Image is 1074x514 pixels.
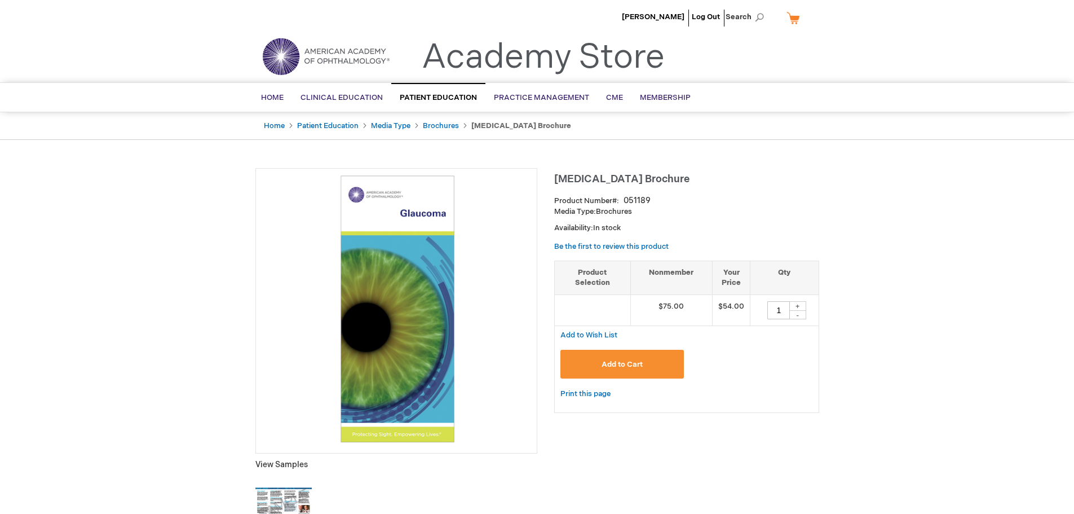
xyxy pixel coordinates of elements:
[554,207,596,216] strong: Media Type:
[297,121,359,130] a: Patient Education
[554,223,819,234] p: Availability:
[554,242,669,251] a: Be the first to review this product
[300,93,383,102] span: Clinical Education
[554,207,819,217] p: Brochures
[726,6,768,28] span: Search
[560,387,611,401] a: Print this page
[422,37,665,78] a: Academy Store
[560,330,617,340] a: Add to Wish List
[554,173,690,185] span: [MEDICAL_DATA] Brochure
[471,121,571,130] strong: [MEDICAL_DATA] Brochure
[423,121,459,130] a: Brochures
[262,174,531,444] img: Glaucoma Brochure
[261,93,284,102] span: Home
[713,295,750,326] td: $54.00
[560,350,684,379] button: Add to Cart
[554,196,619,205] strong: Product Number
[692,12,720,21] a: Log Out
[255,459,537,471] p: View Samples
[555,261,631,295] th: Product Selection
[630,295,713,326] td: $75.00
[593,223,621,232] span: In stock
[622,12,684,21] a: [PERSON_NAME]
[371,121,410,130] a: Media Type
[400,93,477,102] span: Patient Education
[624,195,651,207] div: 051189
[602,360,643,369] span: Add to Cart
[789,310,806,319] div: -
[767,301,790,319] input: Qty
[713,261,750,295] th: Your Price
[494,93,589,102] span: Practice Management
[264,121,285,130] a: Home
[630,261,713,295] th: Nonmember
[789,301,806,311] div: +
[750,261,819,295] th: Qty
[606,93,623,102] span: CME
[640,93,691,102] span: Membership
